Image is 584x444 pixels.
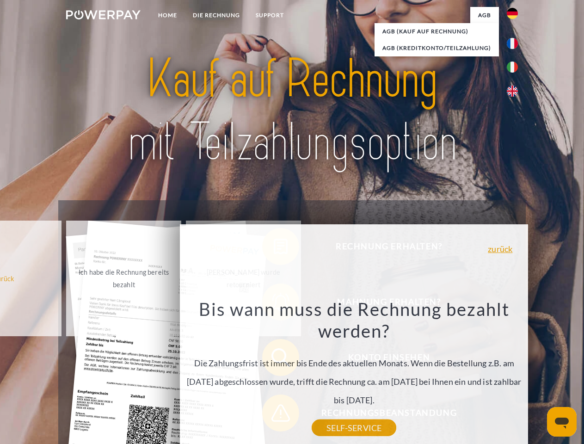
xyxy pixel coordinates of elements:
div: Die Zahlungsfrist ist immer bis Ende des aktuellen Monats. Wenn die Bestellung z.B. am [DATE] abg... [185,298,523,428]
a: agb [470,7,499,24]
a: zurück [488,245,512,253]
a: AGB (Kreditkonto/Teilzahlung) [375,40,499,56]
a: SELF-SERVICE [312,419,396,436]
div: Ich habe die Rechnung bereits bezahlt [72,266,176,291]
a: SUPPORT [248,7,292,24]
img: title-powerpay_de.svg [88,44,496,177]
a: AGB (Kauf auf Rechnung) [375,23,499,40]
a: Home [150,7,185,24]
img: en [507,86,518,97]
img: it [507,62,518,73]
img: de [507,8,518,19]
iframe: Schaltfläche zum Öffnen des Messaging-Fensters [547,407,577,437]
img: logo-powerpay-white.svg [66,10,141,19]
h3: Bis wann muss die Rechnung bezahlt werden? [185,298,523,342]
a: DIE RECHNUNG [185,7,248,24]
img: fr [507,38,518,49]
